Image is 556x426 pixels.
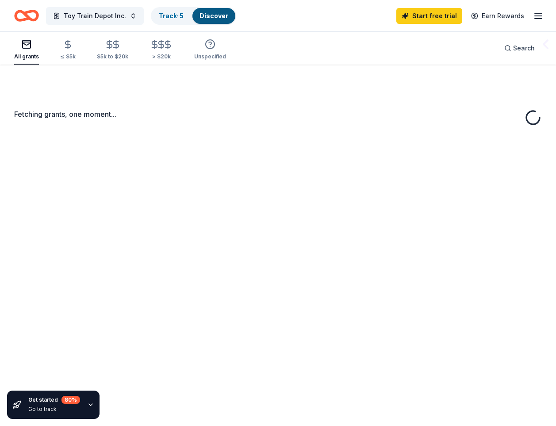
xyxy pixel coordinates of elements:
[64,11,126,21] span: Toy Train Depot Inc.
[396,8,462,24] a: Start free trial
[497,39,542,57] button: Search
[14,35,39,65] button: All grants
[60,36,76,65] button: ≤ $5k
[513,43,535,54] span: Search
[97,36,128,65] button: $5k to $20k
[466,8,529,24] a: Earn Rewards
[194,53,226,60] div: Unspecified
[61,396,80,404] div: 80 %
[14,53,39,60] div: All grants
[199,12,228,19] a: Discover
[14,109,542,119] div: Fetching grants, one moment...
[14,5,39,26] a: Home
[97,53,128,60] div: $5k to $20k
[28,406,80,413] div: Go to track
[150,36,173,65] button: > $20k
[159,12,184,19] a: Track· 5
[28,396,80,404] div: Get started
[151,7,236,25] button: Track· 5Discover
[150,53,173,60] div: > $20k
[60,53,76,60] div: ≤ $5k
[194,35,226,65] button: Unspecified
[46,7,144,25] button: Toy Train Depot Inc.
